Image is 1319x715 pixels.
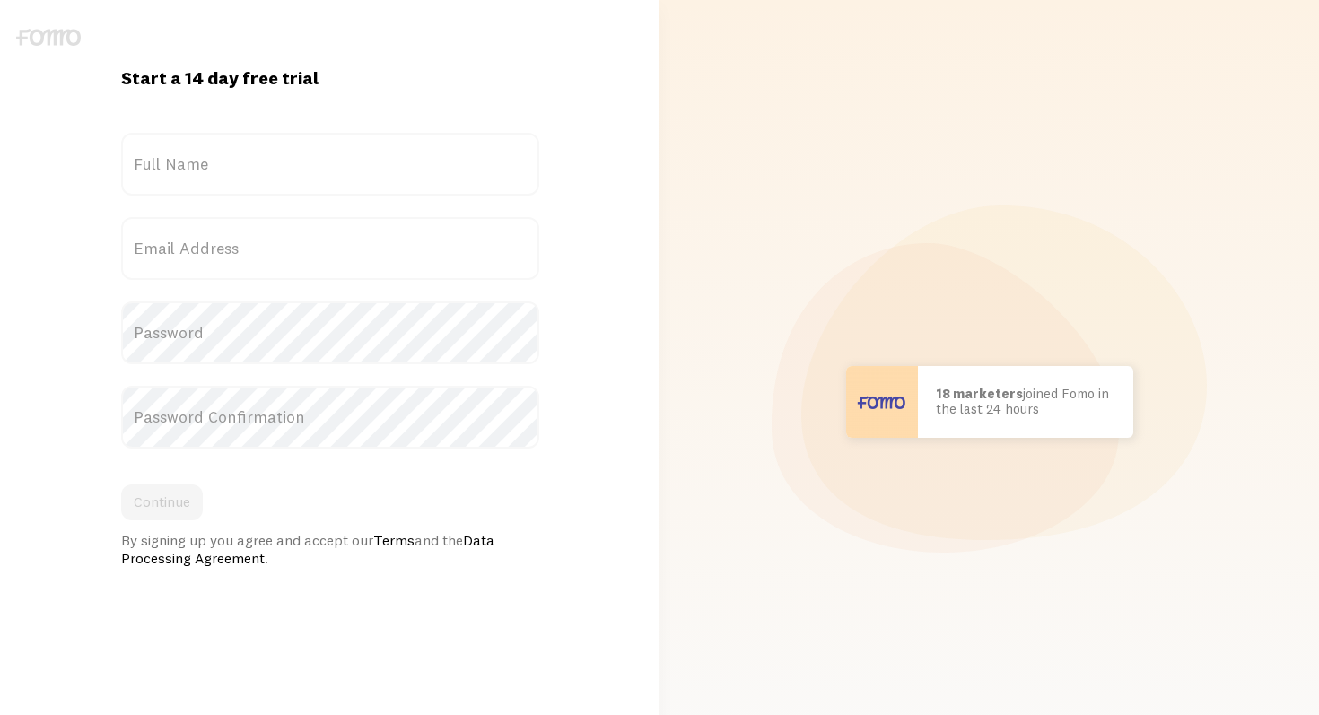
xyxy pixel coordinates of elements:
label: Password Confirmation [121,386,539,449]
label: Password [121,301,539,364]
a: Data Processing Agreement [121,531,494,567]
div: By signing up you agree and accept our and the . [121,531,539,567]
a: Terms [373,531,415,549]
h1: Start a 14 day free trial [121,66,539,90]
img: User avatar [846,366,918,438]
p: joined Fomo in the last 24 hours [936,387,1115,416]
img: fomo-logo-gray-b99e0e8ada9f9040e2984d0d95b3b12da0074ffd48d1e5cb62ac37fc77b0b268.svg [16,29,81,46]
b: 18 marketers [936,385,1023,402]
label: Email Address [121,217,539,280]
label: Full Name [121,133,539,196]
